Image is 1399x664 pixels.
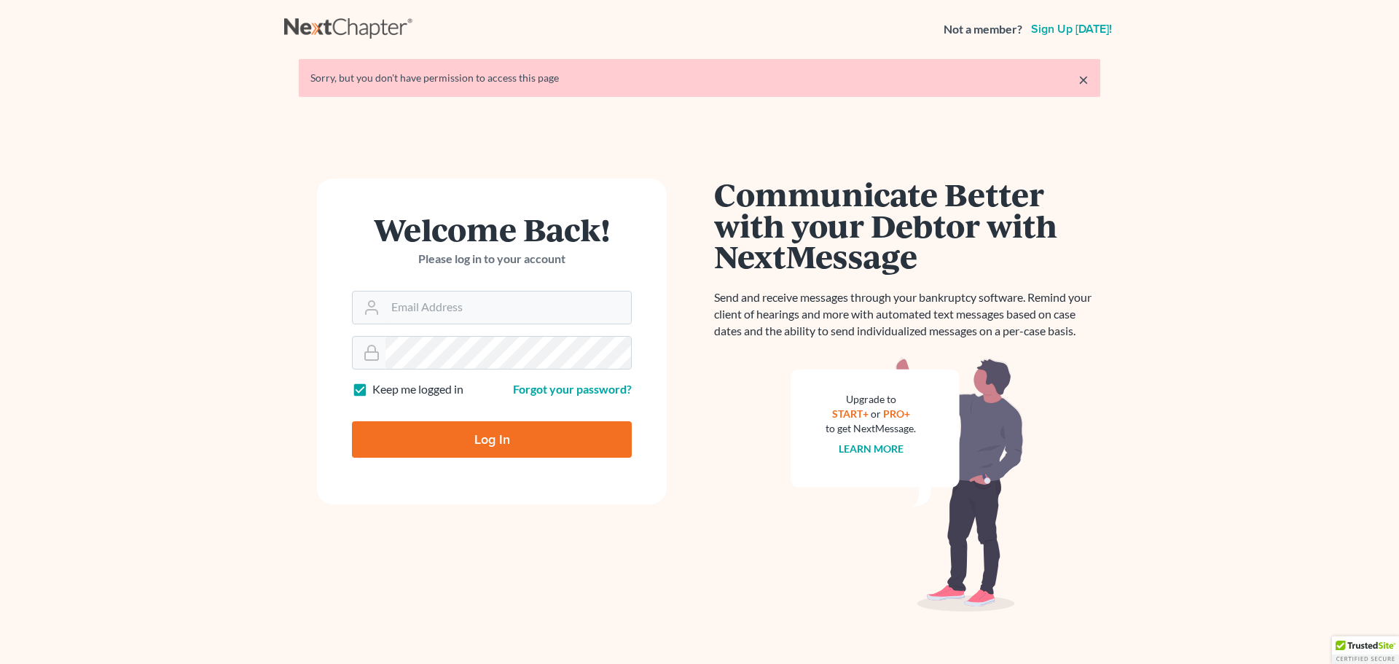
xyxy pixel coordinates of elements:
input: Log In [352,421,632,458]
strong: Not a member? [944,21,1022,38]
a: Learn more [839,442,904,455]
div: TrustedSite Certified [1332,636,1399,664]
a: PRO+ [883,407,910,420]
input: Email Address [385,292,631,324]
a: START+ [832,407,869,420]
a: Sign up [DATE]! [1028,23,1115,35]
div: to get NextMessage. [826,421,916,436]
label: Keep me logged in [372,381,463,398]
p: Send and receive messages through your bankruptcy software. Remind your client of hearings and mo... [714,289,1100,340]
h1: Communicate Better with your Debtor with NextMessage [714,179,1100,272]
h1: Welcome Back! [352,214,632,245]
p: Please log in to your account [352,251,632,267]
img: nextmessage_bg-59042aed3d76b12b5cd301f8e5b87938c9018125f34e5fa2b7a6b67550977c72.svg [791,357,1024,612]
div: Upgrade to [826,392,916,407]
span: or [871,407,881,420]
div: Sorry, but you don't have permission to access this page [310,71,1089,85]
a: × [1078,71,1089,88]
a: Forgot your password? [513,382,632,396]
